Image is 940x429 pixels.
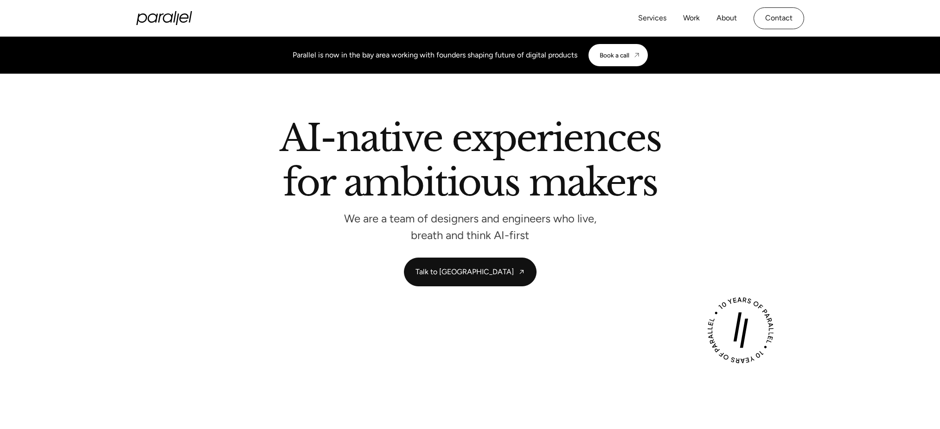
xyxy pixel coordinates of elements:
p: We are a team of designers and engineers who live, breath and think AI-first [331,214,609,239]
a: Work [683,12,700,25]
h2: AI-native experiences for ambitious makers [206,120,735,205]
img: CTA arrow image [633,51,640,59]
a: Contact [754,7,804,29]
a: About [716,12,737,25]
div: Parallel is now in the bay area working with founders shaping future of digital products [293,50,577,61]
a: Book a call [588,44,648,66]
div: Book a call [600,51,629,59]
a: Services [638,12,666,25]
a: home [136,11,192,25]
